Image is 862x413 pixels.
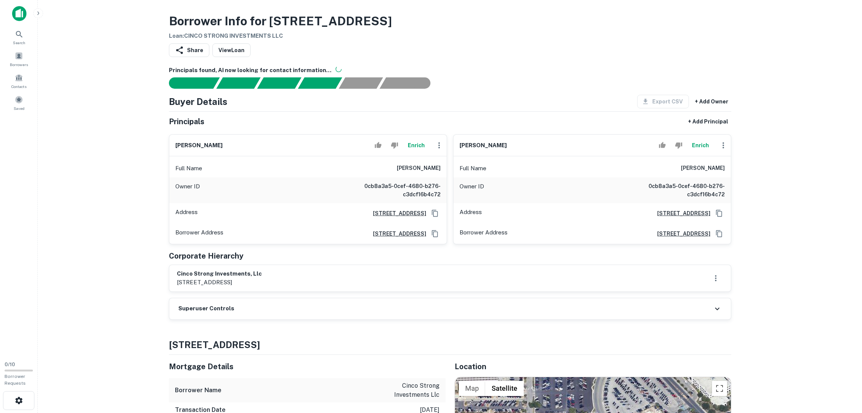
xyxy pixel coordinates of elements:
[169,66,731,75] h6: Principals found, AI now looking for contact information...
[651,230,710,238] a: [STREET_ADDRESS]
[175,182,200,199] p: Owner ID
[459,381,485,396] button: Show street map
[685,115,731,128] button: + Add Principal
[177,270,262,278] h6: cinco strong investments, llc
[175,141,223,150] h6: [PERSON_NAME]
[824,353,862,389] iframe: Chat Widget
[672,138,685,153] button: Reject
[460,228,508,239] p: Borrower Address
[713,208,725,219] button: Copy Address
[2,49,36,69] a: Borrowers
[5,374,26,386] span: Borrower Requests
[169,116,204,127] h5: Principals
[380,77,440,89] div: AI fulfillment process complete.
[485,381,524,396] button: Show satellite imagery
[656,138,669,153] button: Accept
[689,138,713,153] button: Enrich
[371,381,440,399] p: cinco strong investments llc
[175,228,223,239] p: Borrower Address
[5,362,15,367] span: 0 / 10
[371,138,385,153] button: Accept
[216,77,260,89] div: Your request is received and processing...
[397,164,441,173] h6: [PERSON_NAME]
[2,27,36,47] a: Search
[169,361,446,372] h5: Mortgage Details
[367,209,426,217] a: [STREET_ADDRESS]
[11,83,26,89] span: Contacts
[2,71,36,91] a: Contacts
[634,182,725,199] h6: 0cb8a3a5-0cef-4680-b276-c3dcf16b4c72
[429,228,441,239] button: Copy Address
[169,95,227,108] h4: Buyer Details
[350,182,441,199] h6: 0cb8a3a5-0cef-4680-b276-c3dcf16b4c72
[175,208,198,219] p: Address
[455,361,731,372] h5: Location
[169,250,243,262] h5: Corporate Hierarchy
[681,164,725,173] h6: [PERSON_NAME]
[460,141,507,150] h6: [PERSON_NAME]
[160,77,217,89] div: Sending borrower request to AI...
[692,95,731,108] button: + Add Owner
[298,77,342,89] div: Principals found, AI now looking for contact information...
[404,138,429,153] button: Enrich
[713,228,725,239] button: Copy Address
[169,338,731,351] h4: [STREET_ADDRESS]
[169,43,209,57] button: Share
[212,43,251,57] a: ViewLoan
[388,138,401,153] button: Reject
[177,278,262,287] p: [STREET_ADDRESS]
[169,32,392,40] h6: Loan : CINCO STRONG INVESTMENTS LLC
[651,209,710,217] a: [STREET_ADDRESS]
[178,304,234,313] h6: Superuser Controls
[10,62,28,68] span: Borrowers
[429,208,441,219] button: Copy Address
[175,386,221,395] h6: Borrower Name
[169,12,392,30] h3: Borrower Info for [STREET_ADDRESS]
[2,92,36,113] a: Saved
[13,40,25,46] span: Search
[12,6,26,21] img: capitalize-icon.png
[257,77,301,89] div: Documents found, AI parsing details...
[14,105,25,111] span: Saved
[339,77,383,89] div: Principals found, still searching for contact information. This may take time...
[460,182,484,199] p: Owner ID
[460,164,486,173] p: Full Name
[367,230,426,238] a: [STREET_ADDRESS]
[460,208,482,219] p: Address
[175,164,202,173] p: Full Name
[712,381,727,396] button: Toggle fullscreen view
